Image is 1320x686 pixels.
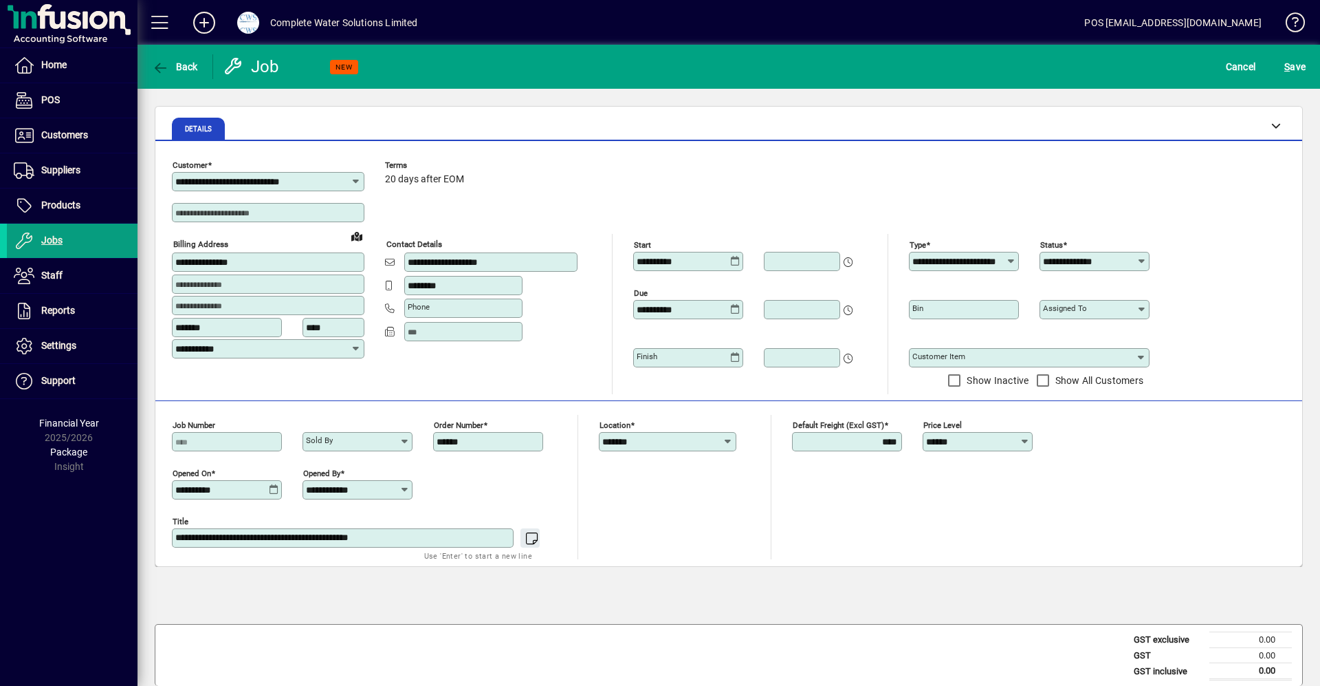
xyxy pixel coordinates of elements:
mat-hint: Use 'Enter' to start a new line [424,548,532,564]
span: Terms [385,161,467,170]
button: Back [148,54,201,79]
a: POS [7,83,137,118]
span: Reports [41,305,75,316]
span: ave [1284,56,1306,78]
span: Suppliers [41,164,80,175]
mat-label: Phone [408,302,430,312]
a: Settings [7,329,137,363]
button: Profile [226,10,270,35]
app-page-header-button: Back [137,54,213,79]
label: Show All Customers [1053,374,1144,387]
span: Details [185,126,212,133]
td: 0.00 [1209,647,1292,663]
mat-label: Status [1040,240,1063,250]
span: S [1284,61,1290,72]
a: Knowledge Base [1275,3,1303,47]
div: POS [EMAIL_ADDRESS][DOMAIN_NAME] [1084,12,1262,34]
a: Suppliers [7,153,137,188]
a: View on map [346,225,368,247]
span: Products [41,200,80,211]
button: Cancel [1222,54,1259,79]
mat-label: Customer Item [912,352,965,361]
label: Show Inactive [964,374,1028,387]
span: Staff [41,270,63,281]
mat-label: Price Level [923,420,962,430]
span: Support [41,375,76,386]
button: Save [1281,54,1309,79]
mat-label: Due [634,288,648,298]
mat-label: Bin [912,303,923,313]
span: Back [152,61,198,72]
mat-label: Title [173,517,188,526]
span: Cancel [1226,56,1256,78]
mat-label: Location [599,420,630,430]
td: GST [1127,647,1209,663]
a: Products [7,189,137,223]
mat-label: Default Freight (excl GST) [793,420,884,430]
mat-label: Type [910,240,926,250]
mat-label: Order number [434,420,483,430]
a: Customers [7,118,137,153]
a: Staff [7,259,137,293]
span: Settings [41,340,76,351]
span: NEW [335,63,353,72]
span: POS [41,94,60,105]
div: Complete Water Solutions Limited [270,12,418,34]
td: GST exclusive [1127,632,1209,648]
span: Jobs [41,235,63,246]
span: 20 days after EOM [385,174,464,185]
mat-label: Assigned to [1043,303,1087,313]
td: GST inclusive [1127,663,1209,680]
mat-label: Sold by [306,436,333,445]
button: Add [182,10,226,35]
div: Job [223,56,282,78]
td: 0.00 [1209,663,1292,680]
td: 0.00 [1209,632,1292,648]
mat-label: Customer [173,160,208,170]
a: Home [7,48,137,83]
mat-label: Job number [173,420,215,430]
mat-label: Opened by [303,469,340,478]
mat-label: Opened On [173,469,211,478]
mat-label: Start [634,240,651,250]
span: Package [50,447,87,458]
mat-label: Finish [637,352,657,361]
span: Financial Year [39,418,99,429]
a: Support [7,364,137,398]
a: Reports [7,294,137,328]
span: Customers [41,129,88,140]
span: Home [41,59,67,70]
